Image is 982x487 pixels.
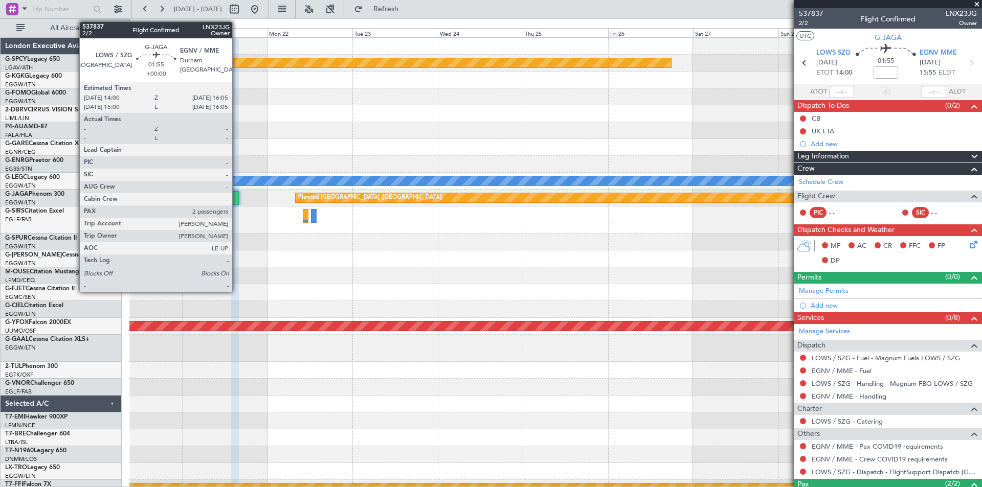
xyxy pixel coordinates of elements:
a: EGNR/CEG [5,148,36,156]
span: (0/0) [945,271,960,282]
a: T7-BREChallenger 604 [5,431,70,437]
a: EGGW/LTN [5,344,36,352]
span: DP [831,256,840,266]
span: LNX23JG [946,8,977,19]
a: G-SPURCessna Citation II [5,235,77,241]
span: [DATE] - [DATE] [174,5,222,14]
a: FALA/HLA [5,131,32,139]
span: G-GAAL [5,336,29,342]
span: ATOT [810,87,827,97]
a: EGLF/FAB [5,388,32,396]
span: LOWS SZG [816,48,851,58]
a: EGGW/LTN [5,260,36,267]
a: G-[PERSON_NAME]Cessna Citation XLS [5,252,119,258]
a: G-SIRSCitation Excel [5,208,64,214]
span: M-OUSE [5,269,30,275]
a: Manage Services [799,327,850,337]
span: LX-TRO [5,465,27,471]
div: Wed 24 [438,28,523,37]
a: P4-AUAMD-87 [5,124,48,130]
span: 14:00 [836,68,852,78]
a: G-ENRGPraetor 600 [5,157,63,164]
span: AC [857,241,866,251]
span: Charter [797,403,822,415]
span: T7-EMI [5,414,25,420]
span: 537837 [799,8,823,19]
a: EGNV / MME - Handling [812,392,886,401]
a: LTBA/ISL [5,438,28,446]
a: Schedule Crew [799,177,843,188]
span: G-FOMO [5,90,31,96]
a: G-JAGAPhenom 300 [5,191,64,197]
div: Planned [GEOGRAPHIC_DATA] ([GEOGRAPHIC_DATA]) [298,190,443,205]
a: LOWS / SZG - Fuel - Magnum Fuels LOWS / SZG [812,354,960,362]
a: G-SPCYLegacy 650 [5,56,60,62]
div: SIC [912,207,929,218]
div: Add new [811,301,977,310]
a: UUMO/OSF [5,327,36,335]
span: All Aircraft [27,25,108,32]
input: --:-- [830,86,854,98]
span: Services [797,312,824,324]
span: T7-N1960 [5,448,34,454]
div: Flight Confirmed [860,14,916,25]
a: LX-TROLegacy 650 [5,465,60,471]
a: EGNV / MME - Pax COVID19 requirements [812,442,943,451]
span: P4-AUA [5,124,28,130]
a: G-FOMOGlobal 6000 [5,90,66,96]
button: Refresh [349,1,411,17]
a: EGLF/FAB [5,216,32,223]
a: G-YFOXFalcon 2000EX [5,319,71,326]
span: G-KGKG [5,73,29,79]
span: Dispatch To-Dos [797,100,849,112]
div: Sun 21 [182,28,267,37]
span: G-VNOR [5,380,30,386]
span: G-ENRG [5,157,29,164]
a: G-LEGCLegacy 600 [5,174,60,180]
a: Manage Permits [799,286,849,296]
span: Permits [797,272,821,284]
span: Others [797,428,820,440]
div: PIC [810,207,827,218]
span: [DATE] [920,58,941,68]
span: (0/2) [945,100,960,111]
span: 2/2 [799,19,823,28]
span: Owner [946,19,977,28]
a: LOWS / SZG - Dispatch - FlightSupport Dispatch [GEOGRAPHIC_DATA] [812,468,977,476]
a: G-FJETCessna Citation II [5,286,75,292]
a: 2-DBRVCIRRUS VISION SF50 [5,107,89,113]
span: G-JAGA [5,191,29,197]
span: MF [831,241,840,251]
div: Sun 28 [778,28,864,37]
div: Add new [811,140,977,148]
a: G-VNORChallenger 650 [5,380,74,386]
a: LFMN/NCE [5,422,35,429]
div: CB [812,114,820,123]
a: LIML/LIN [5,114,29,122]
span: G-LEGC [5,174,27,180]
span: FFC [909,241,921,251]
div: Mon 22 [267,28,352,37]
a: DNMM/LOS [5,455,37,463]
div: Tue 23 [352,28,438,37]
a: EGNV / MME - Fuel [812,366,872,375]
span: G-JAGA [875,32,902,43]
div: - - [931,208,954,217]
span: Dispatch Checks and Weather [797,224,895,236]
span: 01:55 [878,56,894,66]
div: Sat 20 [97,28,182,37]
span: G-CIEL [5,303,24,309]
a: T7-N1960Legacy 650 [5,448,66,454]
span: Flight Crew [797,191,835,202]
a: EGTK/OXF [5,371,33,379]
a: EGSS/STN [5,165,32,173]
span: Refresh [365,6,408,13]
span: Leg Information [797,151,849,163]
div: UK ETA [812,127,834,135]
span: 2-TIJL [5,363,22,369]
a: EGGW/LTN [5,182,36,190]
a: EGGW/LTN [5,472,36,480]
span: Crew [797,163,815,175]
a: EGGW/LTN [5,81,36,88]
a: G-GARECessna Citation XLS+ [5,141,90,147]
